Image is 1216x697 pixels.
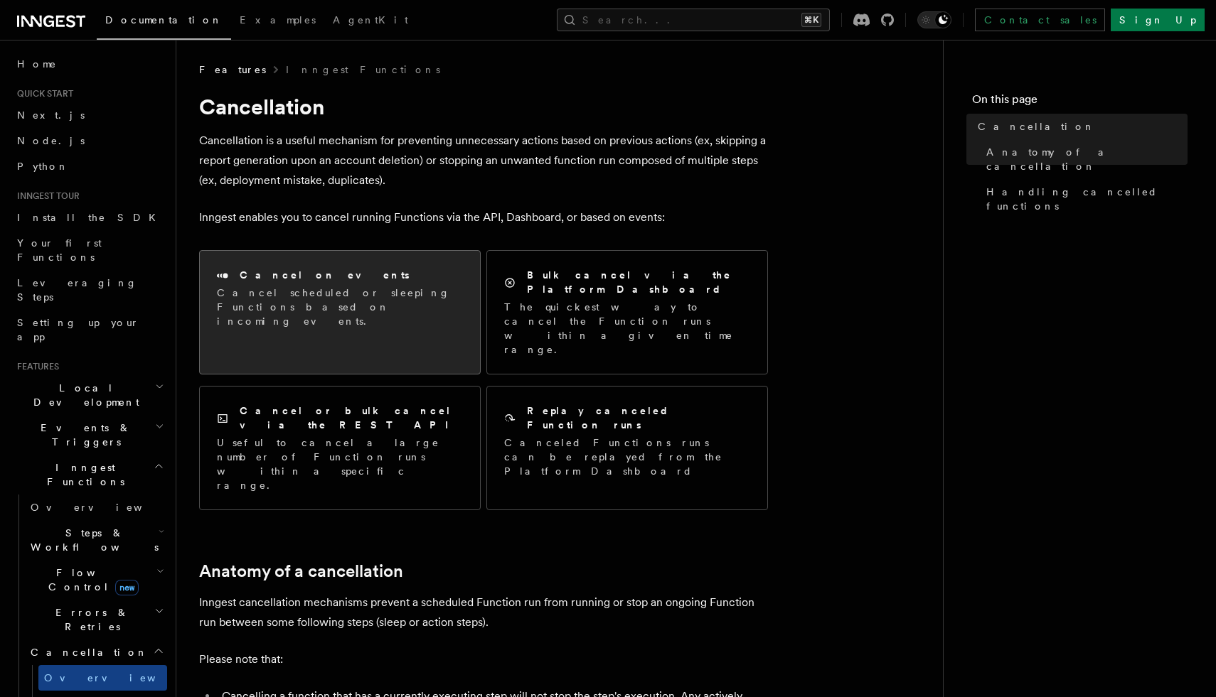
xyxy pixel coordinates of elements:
[199,250,481,374] a: Cancel on eventsCancel scheduled or sleeping Functions based on incoming events.
[115,580,139,595] span: new
[11,460,154,489] span: Inngest Functions
[25,645,148,659] span: Cancellation
[17,317,139,342] span: Setting up your app
[199,561,403,581] a: Anatomy of a cancellation
[527,268,750,296] h2: Bulk cancel via the Platform Dashboard
[333,14,408,26] span: AgentKit
[17,57,57,71] span: Home
[25,639,167,665] button: Cancellation
[17,161,69,172] span: Python
[217,286,463,328] p: Cancel scheduled or sleeping Functions based on incoming events.
[199,386,481,510] a: Cancel or bulk cancel via the REST APIUseful to cancel a large number of Function runs within a s...
[11,128,167,153] a: Node.js
[986,185,1188,213] span: Handling cancelled functions
[31,502,177,513] span: Overview
[240,14,316,26] span: Examples
[231,4,324,38] a: Examples
[975,9,1105,31] a: Contact sales
[11,415,167,455] button: Events & Triggers
[11,102,167,128] a: Next.js
[11,310,167,350] a: Setting up your app
[105,14,223,26] span: Documentation
[199,593,768,632] p: Inngest cancellation mechanisms prevent a scheduled Function run from running or stop an ongoing ...
[25,560,167,600] button: Flow Controlnew
[25,526,159,554] span: Steps & Workflows
[486,386,768,510] a: Replay canceled Function runsCanceled Functions runs can be replayed from the Platform Dashboard
[11,230,167,270] a: Your first Functions
[11,190,80,202] span: Inngest tour
[199,131,768,190] p: Cancellation is a useful mechanism for preventing unnecessary actions based on previous actions (...
[199,207,768,227] p: Inngest enables you to cancel running Functions via the API, Dashboard, or based on events:
[25,605,154,634] span: Errors & Retries
[1111,9,1205,31] a: Sign Up
[240,404,463,432] h2: Cancel or bulk cancel via the REST API
[527,404,750,432] h2: Replay canceled Function runs
[972,114,1188,139] a: Cancellation
[17,277,137,303] span: Leveraging Steps
[504,300,750,357] p: The quickest way to cancel the Function runs within a given time range.
[217,436,463,492] p: Useful to cancel a large number of Function runs within a specific range.
[240,268,410,282] h2: Cancel on events
[11,51,167,77] a: Home
[11,153,167,179] a: Python
[17,109,85,121] span: Next.js
[25,520,167,560] button: Steps & Workflows
[25,495,167,520] a: Overview
[17,237,102,263] span: Your first Functions
[986,145,1188,173] span: Anatomy of a cancellation
[17,135,85,146] span: Node.js
[38,665,167,691] a: Overview
[199,63,266,77] span: Features
[25,566,156,594] span: Flow Control
[97,4,231,40] a: Documentation
[44,672,191,684] span: Overview
[981,179,1188,219] a: Handling cancelled functions
[981,139,1188,179] a: Anatomy of a cancellation
[972,91,1188,114] h4: On this page
[486,250,768,374] a: Bulk cancel via the Platform DashboardThe quickest way to cancel the Function runs within a given...
[17,212,164,223] span: Install the SDK
[324,4,417,38] a: AgentKit
[286,63,440,77] a: Inngest Functions
[11,381,155,409] span: Local Development
[557,9,830,31] button: Search...⌘K
[25,600,167,639] button: Errors & Retries
[199,94,768,119] h1: Cancellation
[11,375,167,415] button: Local Development
[11,270,167,310] a: Leveraging Steps
[978,119,1095,134] span: Cancellation
[801,13,821,27] kbd: ⌘K
[11,88,73,99] span: Quick start
[199,649,768,669] p: Please note that:
[11,361,59,372] span: Features
[504,436,750,478] p: Canceled Functions runs can be replayed from the Platform Dashboard
[11,421,155,449] span: Events & Triggers
[917,11,951,28] button: Toggle dark mode
[11,205,167,230] a: Install the SDK
[11,455,167,495] button: Inngest Functions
